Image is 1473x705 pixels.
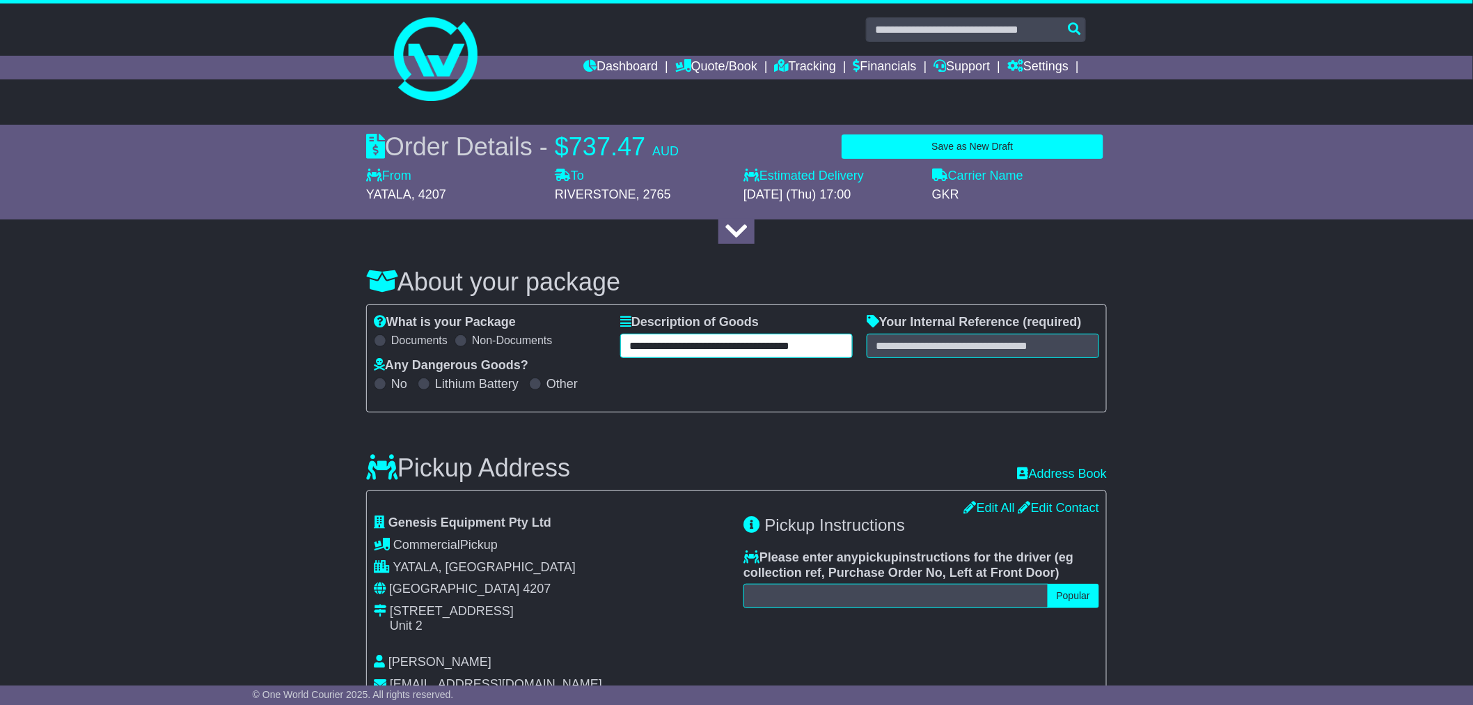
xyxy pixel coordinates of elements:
label: Other [546,377,578,392]
a: Financials [853,56,917,79]
span: YATALA, [GEOGRAPHIC_DATA] [393,560,576,574]
label: To [555,169,584,184]
a: Support [934,56,991,79]
a: Settings [1007,56,1069,79]
span: , 2765 [636,187,671,201]
span: Commercial [393,538,460,552]
span: AUD [652,144,679,158]
label: Documents [391,334,448,347]
label: Lithium Battery [435,377,519,392]
h3: About your package [366,268,1107,296]
span: 737.47 [569,132,645,161]
button: Popular [1048,584,1099,608]
label: Please enter any instructions for the driver ( ) [743,550,1099,580]
a: Quote/Book [675,56,757,79]
label: Estimated Delivery [743,169,918,184]
h3: Pickup Address [366,454,570,482]
label: From [366,169,411,184]
label: Description of Goods [620,315,759,330]
span: RIVERSTONE [555,187,636,201]
div: Order Details - [366,132,679,162]
span: eg collection ref, Purchase Order No, Left at Front Door [743,550,1073,580]
div: Unit 2 [390,619,514,634]
a: Edit All [964,501,1015,515]
span: Pickup Instructions [765,516,905,534]
span: , 4207 [411,187,446,201]
span: [GEOGRAPHIC_DATA] [389,582,519,596]
label: Any Dangerous Goods? [374,358,528,373]
a: Edit Contact [1018,501,1099,515]
div: [DATE] (Thu) 17:00 [743,187,918,203]
a: Dashboard [583,56,658,79]
a: Tracking [775,56,836,79]
span: 4207 [523,582,551,596]
span: YATALA [366,187,411,201]
a: Address Book [1018,467,1107,482]
span: Genesis Equipment Pty Ltd [388,516,551,529]
span: [PERSON_NAME] [388,655,491,669]
span: © One World Courier 2025. All rights reserved. [253,689,454,700]
label: Non-Documents [472,334,553,347]
span: [EMAIL_ADDRESS][DOMAIN_NAME] [390,677,602,691]
label: No [391,377,407,392]
div: [STREET_ADDRESS] [390,604,514,619]
span: $ [555,132,569,161]
label: What is your Package [374,315,516,330]
button: Save as New Draft [842,134,1103,159]
span: pickup [858,550,899,564]
label: Carrier Name [932,169,1023,184]
div: Pickup [374,538,730,553]
label: Your Internal Reference (required) [867,315,1082,330]
div: GKR [932,187,1107,203]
